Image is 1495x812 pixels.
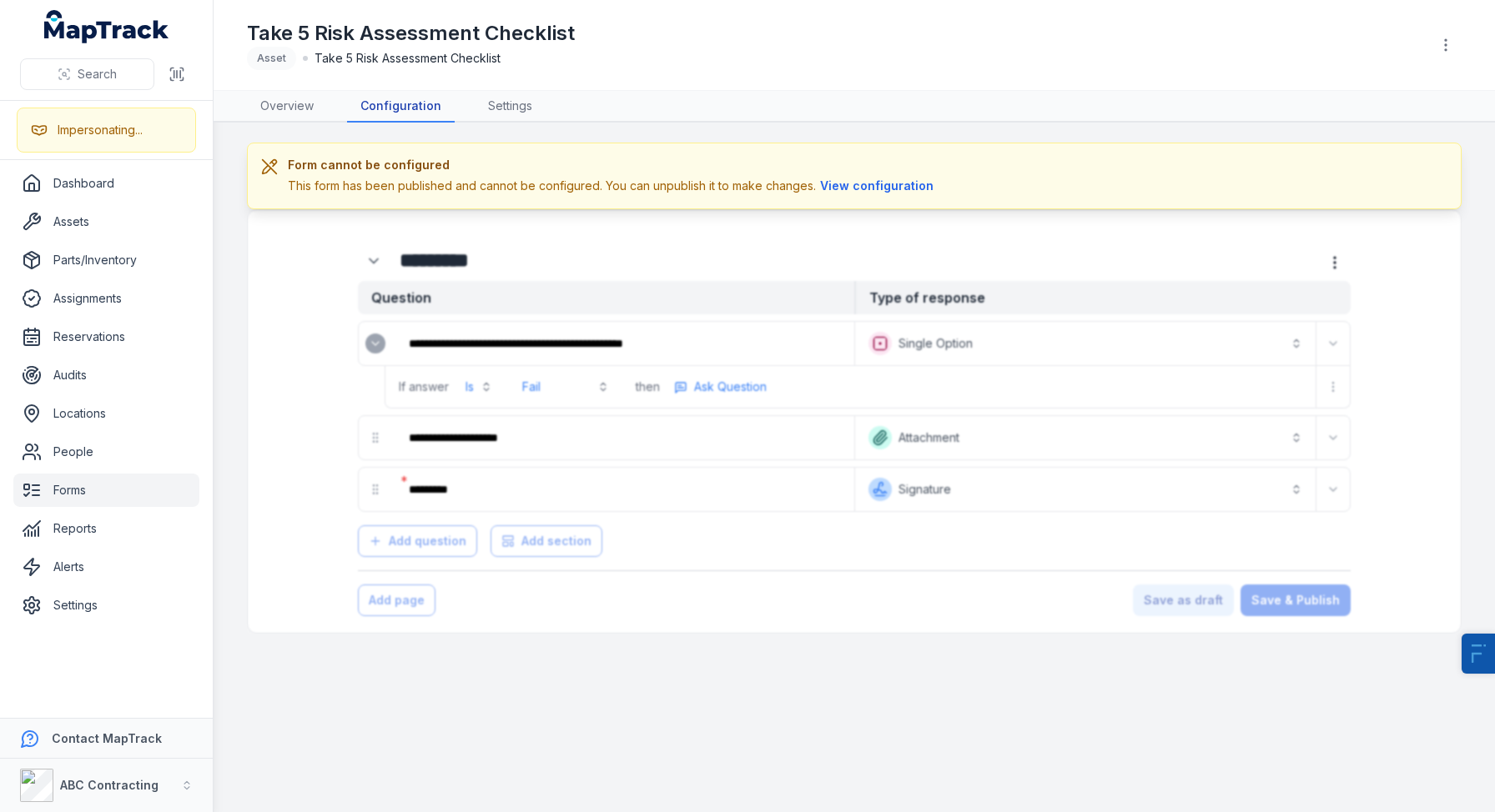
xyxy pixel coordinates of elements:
[60,778,159,792] strong: ABC Contracting
[13,167,199,200] a: Dashboard
[315,50,501,67] span: Take 5 Risk Assessment Checklist
[44,10,169,43] a: MapTrack
[78,66,117,83] span: Search
[13,512,199,545] a: Reports
[13,435,199,469] a: People
[13,397,199,430] a: Locations
[288,157,938,173] h3: Form cannot be configured
[13,205,199,238] a: Assets
[13,589,199,622] a: Settings
[816,177,938,195] button: View configuration
[475,91,546,123] a: Settings
[13,320,199,353] a: Reservations
[288,177,938,195] div: This form has been published and cannot be configured. You can unpublish it to make changes.
[247,47,296,70] div: Asset
[52,731,162,745] strong: Contact MapTrack
[13,550,199,584] a: Alerts
[13,243,199,277] a: Parts/Inventory
[347,91,455,123] a: Configuration
[58,122,143,138] div: Impersonating...
[13,474,199,507] a: Forms
[20,58,154,90] button: Search
[13,282,199,315] a: Assignments
[247,20,575,47] h1: Take 5 Risk Assessment Checklist
[247,91,327,123] a: Overview
[13,358,199,392] a: Audits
